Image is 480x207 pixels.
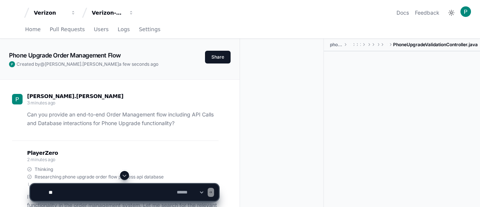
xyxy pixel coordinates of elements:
span: Settings [139,27,160,32]
span: @ [40,61,45,67]
div: Verizon [34,9,66,17]
span: PlayerZero [27,151,58,155]
a: Users [94,21,109,38]
span: 3 minutes ago [27,100,55,106]
div: Verizon-Clarify-Order-Management [92,9,124,17]
img: ACg8ocLL3vXvdba5S5V7nChXuiKYjYAj5GQFF3QGVBb6etwgLiZA=s96-c [12,94,23,104]
span: PhoneUpgradeValidationController.java [393,42,478,48]
span: [PERSON_NAME].[PERSON_NAME] [45,61,119,67]
app-text-character-animate: Phone Upgrade Order Management Flow [9,51,121,59]
a: Settings [139,21,160,38]
span: [PERSON_NAME].[PERSON_NAME] [27,93,123,99]
span: Pull Requests [50,27,85,32]
a: Home [25,21,41,38]
button: Verizon [31,6,79,20]
a: Pull Requests [50,21,85,38]
button: Verizon-Clarify-Order-Management [89,6,137,20]
span: phone-upgrade-order-validation-tbv [330,42,342,48]
span: Home [25,27,41,32]
img: ACg8ocLL3vXvdba5S5V7nChXuiKYjYAj5GQFF3QGVBb6etwgLiZA=s96-c [9,61,15,67]
a: Docs [396,9,409,17]
iframe: Open customer support [456,182,476,202]
span: Logs [118,27,130,32]
span: Created by [17,61,158,67]
span: Users [94,27,109,32]
span: a few seconds ago [119,61,158,67]
button: Feedback [415,9,439,17]
span: 2 minutes ago [27,157,55,162]
img: ACg8ocLL3vXvdba5S5V7nChXuiKYjYAj5GQFF3QGVBb6etwgLiZA=s96-c [460,6,471,17]
span: Thinking [35,166,53,172]
button: Share [205,51,231,63]
p: Can you provide an end-to-end Order Management flow including API Calls and Database interactions... [27,110,219,128]
a: Logs [118,21,130,38]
